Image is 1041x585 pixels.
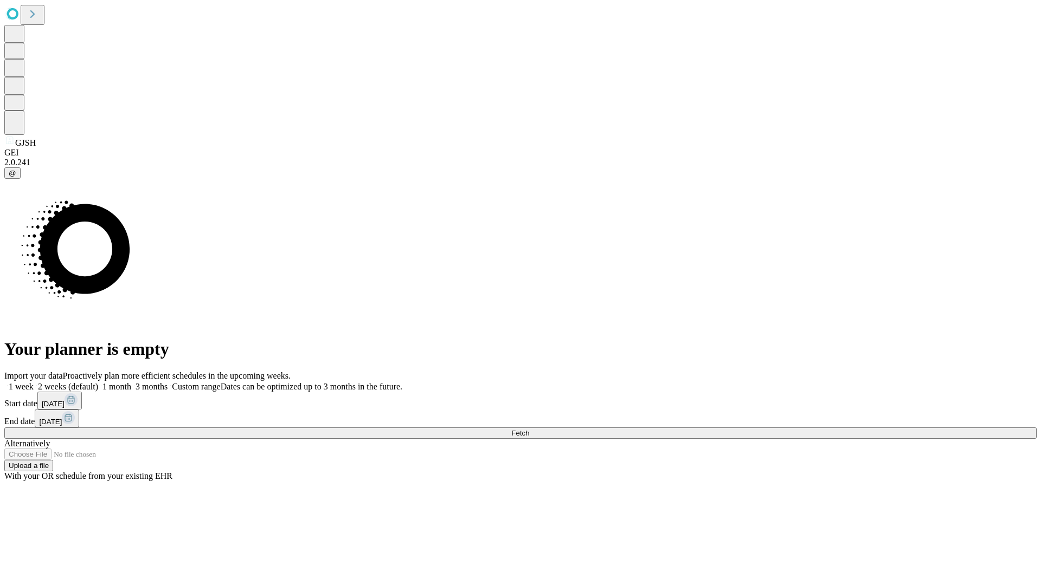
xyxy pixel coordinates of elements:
span: [DATE] [39,418,62,426]
span: With your OR schedule from your existing EHR [4,471,172,480]
div: End date [4,409,1037,427]
span: Proactively plan more efficient schedules in the upcoming weeks. [63,371,291,380]
span: 1 month [102,382,131,391]
div: 2.0.241 [4,158,1037,167]
div: GEI [4,148,1037,158]
span: 2 weeks (default) [38,382,98,391]
span: @ [9,169,16,177]
button: [DATE] [35,409,79,427]
span: Custom range [172,382,220,391]
span: Import your data [4,371,63,380]
button: Fetch [4,427,1037,439]
button: Upload a file [4,460,53,471]
span: 1 week [9,382,34,391]
span: [DATE] [42,400,65,408]
span: Alternatively [4,439,50,448]
button: [DATE] [37,392,82,409]
span: 3 months [136,382,168,391]
button: @ [4,167,21,179]
h1: Your planner is empty [4,339,1037,359]
div: Start date [4,392,1037,409]
span: GJSH [15,138,36,147]
span: Dates can be optimized up to 3 months in the future. [221,382,402,391]
span: Fetch [511,429,529,437]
